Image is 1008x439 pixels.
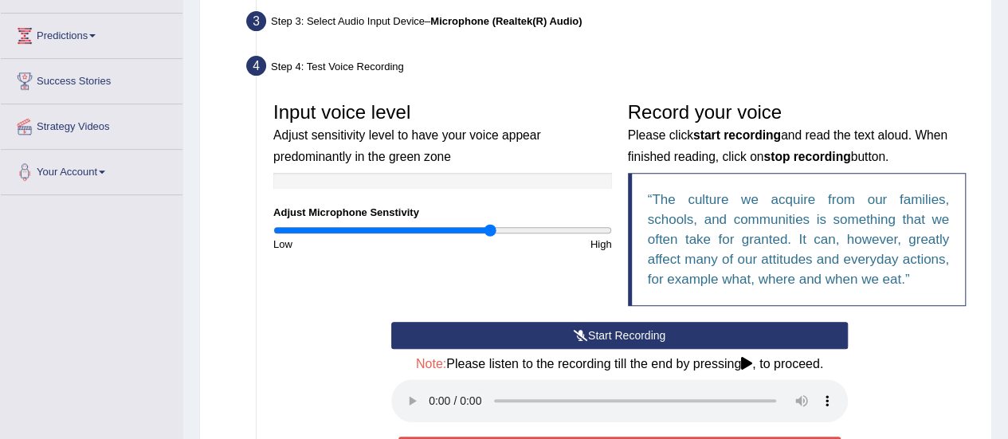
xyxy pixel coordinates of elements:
div: Low [265,237,442,252]
b: start recording [693,128,781,142]
h3: Input voice level [273,102,612,165]
small: Adjust sensitivity level to have your voice appear predominantly in the green zone [273,128,540,163]
a: Predictions [1,14,182,53]
b: stop recording [763,150,850,163]
h4: Please listen to the recording till the end by pressing , to proceed. [391,357,848,371]
div: Step 3: Select Audio Input Device [239,6,984,41]
span: – [425,15,582,27]
div: Step 4: Test Voice Recording [239,51,984,86]
h3: Record your voice [628,102,967,165]
a: Strategy Videos [1,104,182,144]
small: Please click and read the text aloud. When finished reading, click on button. [628,128,947,163]
label: Adjust Microphone Senstivity [273,205,419,220]
a: Success Stories [1,59,182,99]
a: Your Account [1,150,182,190]
div: High [442,237,619,252]
span: Note: [416,357,446,370]
button: Start Recording [391,322,848,349]
q: The culture we acquire from our families, schools, and communities is something that we often tak... [648,192,950,287]
b: Microphone (Realtek(R) Audio) [430,15,582,27]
